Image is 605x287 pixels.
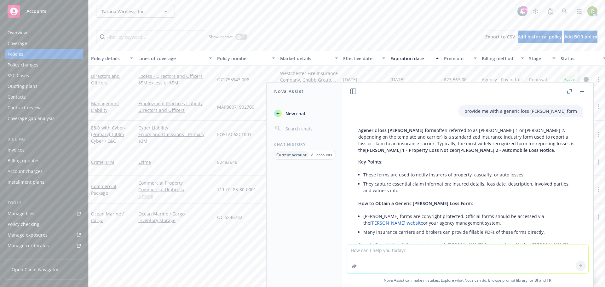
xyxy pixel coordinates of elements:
[441,51,479,66] button: Premium
[529,76,547,83] span: Renewal
[136,51,215,66] button: Lines of coverage
[138,100,212,107] a: Employment Practices Liability
[96,31,205,43] input: Filter by keyword...
[267,142,342,147] div: Chat History
[5,49,83,59] a: Policies
[563,77,576,82] span: Active
[311,152,332,158] p: All accounts
[485,31,515,43] button: Export to CSV
[5,136,83,142] div: Billing
[544,5,556,18] a: Report a Bug
[8,156,39,166] div: Billing updates
[5,60,83,70] a: Policy changes
[558,5,571,18] a: Search
[358,159,383,165] span: Key Points:
[522,6,527,12] div: 99+
[343,55,378,62] div: Effective date
[358,242,568,255] span: [PERSON_NAME] Property Loss Notice ([PERSON_NAME] 1)
[388,51,441,66] button: Expiration date
[91,183,116,196] a: Commercial Package
[5,113,83,123] a: Coverage gap analysis
[217,131,251,138] span: EO5LAC6XC1001
[8,103,41,113] div: Contract review
[91,159,114,165] a: Crime
[272,108,337,119] button: New chat
[215,51,278,66] button: Policy number
[390,76,405,83] span: [DATE]
[5,251,83,261] a: Manage claims
[8,113,55,123] div: Coverage gap analysis
[358,242,577,255] p: A generic will include sections such as:
[8,209,34,219] div: Manage files
[138,193,212,199] a: 5 more
[547,278,551,283] a: TR
[5,92,83,102] a: Contacts
[8,49,23,59] div: Policies
[91,125,126,144] span: - (Primary) | $3m Cyber / E&O
[5,219,83,229] a: Policy checking
[5,38,83,49] a: Coverage
[138,107,212,113] a: Directors and Officers
[363,179,577,195] li: They capture essential claim information: insured details, loss date, description, involved parti...
[582,76,590,83] a: circleInformation
[8,38,27,49] div: Coverage
[91,211,124,223] a: Ocean Marine / Cargo
[284,124,334,133] input: Search chats
[138,159,212,165] a: Crime
[527,51,558,66] button: Stage
[91,55,126,62] div: Policy details
[8,230,48,240] div: Manage exposures
[209,34,233,39] span: Show inactive
[595,158,602,166] a: more
[518,31,562,43] button: Add historical policy
[358,127,577,153] p: A (often referred to as [PERSON_NAME] 1 or [PERSON_NAME] 2, depending on the template and carrier...
[96,5,175,18] button: Tarana Wireless, Inc.
[529,5,542,18] a: Stop snowing
[8,92,26,102] div: Contacts
[5,209,83,219] a: Manage files
[276,152,307,158] p: Current account
[361,127,435,133] span: generic loss [PERSON_NAME] form
[5,156,83,166] a: Billing updates
[91,125,126,144] a: E&O with Cyber
[8,71,29,81] div: SSC Cases
[564,34,597,40] span: Add BOR policy
[587,6,597,16] img: photo
[138,186,212,193] a: Commercial Umbrella
[217,186,256,193] span: 711-01-83-80-0001
[358,242,428,248] span: Sample Description & Structure:
[138,55,205,62] div: Lines of coverage
[8,177,44,187] div: Installment plans
[217,159,237,165] span: 82482646
[104,159,114,165] span: - $1M
[479,51,527,66] button: Billing method
[363,227,577,237] li: Many insurance carriers and brokers can provide fillable PDFs of these forms directly.
[561,55,599,62] div: Status
[138,210,212,217] a: Ocean Marine / Cargo
[343,76,357,83] span: [DATE]
[217,76,249,83] span: G71753943 006
[444,76,467,83] span: $23,563.00
[595,186,602,193] a: more
[529,55,549,62] div: Stage
[217,104,254,110] span: MAP30071932700
[365,147,454,153] span: [PERSON_NAME] 1 - Property Loss Notice
[5,71,83,81] a: SSC Cases
[5,28,83,38] a: Overview
[12,266,59,273] span: Open Client Navigator
[8,241,49,251] div: Manage certificates
[459,147,554,153] span: [PERSON_NAME] 2 - Automobile Loss Notice
[8,219,39,229] div: Policy checking
[564,31,597,43] button: Add BOR policy
[534,278,538,283] a: BI
[5,3,83,20] a: Accounts
[91,73,120,86] a: Directors and Officers
[363,212,577,227] li: [PERSON_NAME] forms are copyright protected. Official forms should be accessed via the or your ag...
[482,55,517,62] div: Billing method
[370,220,423,226] a: [PERSON_NAME] website
[5,81,83,91] a: Quoting plans
[8,81,37,91] div: Quoting plans
[5,145,83,155] a: Invoices
[595,76,602,83] a: more
[217,214,242,221] span: OC 5846782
